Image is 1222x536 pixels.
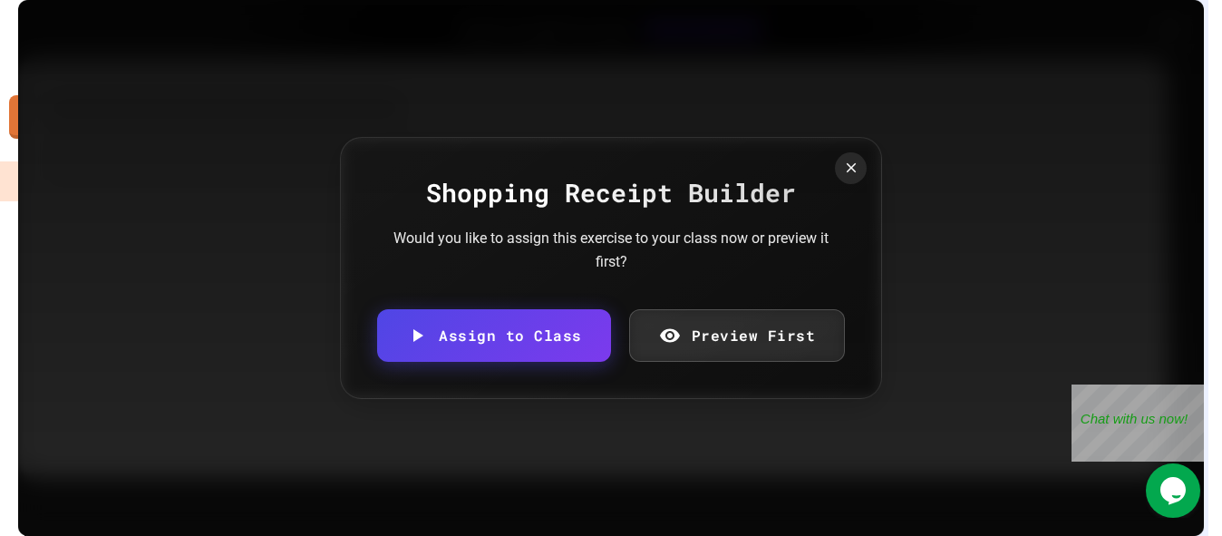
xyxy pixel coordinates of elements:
[377,174,845,212] div: Shopping Receipt Builder
[1146,463,1204,518] iframe: chat widget
[1072,385,1204,462] iframe: chat widget
[377,309,611,362] a: Assign to Class
[629,309,846,362] a: Preview First
[393,227,829,273] div: Would you like to assign this exercise to your class now or preview it first?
